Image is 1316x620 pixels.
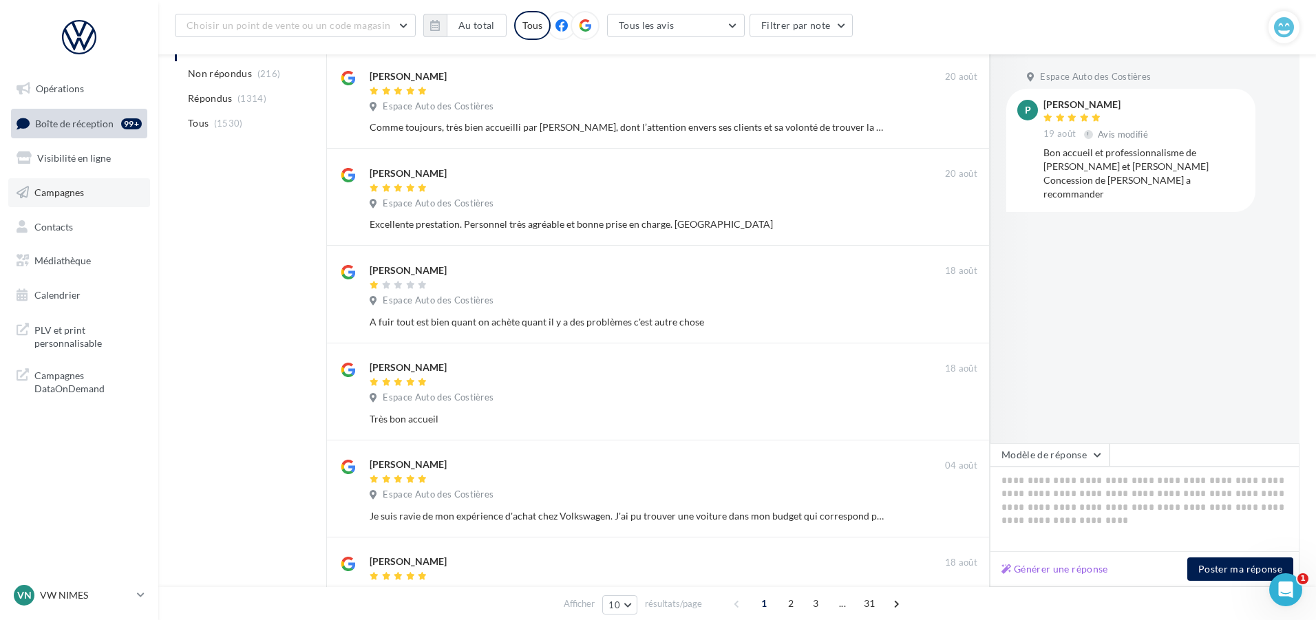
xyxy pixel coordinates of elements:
span: 20 août [945,71,977,83]
span: Espace Auto des Costières [383,586,493,598]
a: Visibilité en ligne [8,144,150,173]
div: [PERSON_NAME] [370,361,447,374]
a: Médiathèque [8,246,150,275]
span: 20 août [945,168,977,180]
span: (216) [257,68,281,79]
span: Espace Auto des Costières [383,392,493,404]
div: [PERSON_NAME] [370,264,447,277]
div: A fuir tout est bien quant on achète quant il y a des problèmes c'est autre chose [370,315,888,329]
div: Tous [514,11,551,40]
iframe: Intercom live chat [1269,573,1302,606]
button: 10 [602,595,637,614]
a: Boîte de réception99+ [8,109,150,138]
span: 19 août [1043,128,1076,140]
span: (1314) [237,93,266,104]
span: Répondus [188,92,233,105]
a: Contacts [8,213,150,242]
div: 99+ [121,118,142,129]
span: PLV et print personnalisable [34,321,142,350]
span: Calendrier [34,289,81,301]
div: Je suis ravie de mon expérience d'achat chez Volkswagen. J'ai pu trouver une voiture dans mon bud... [370,509,888,523]
span: Espace Auto des Costières [383,489,493,501]
span: Espace Auto des Costières [383,197,493,210]
span: Non répondus [188,67,252,81]
a: Calendrier [8,281,150,310]
span: P [1025,103,1031,117]
span: 10 [608,599,620,610]
div: [PERSON_NAME] [370,167,447,180]
span: Visibilité en ligne [37,152,111,164]
span: 18 août [945,557,977,569]
span: Médiathèque [34,255,91,266]
span: 18 août [945,265,977,277]
a: Opérations [8,74,150,103]
div: [PERSON_NAME] [370,458,447,471]
span: 31 [858,592,881,614]
span: Opérations [36,83,84,94]
span: Espace Auto des Costières [1040,71,1151,83]
span: Espace Auto des Costières [383,295,493,307]
div: [PERSON_NAME] [370,70,447,83]
span: Avis modifié [1098,129,1148,140]
span: Campagnes [34,186,84,198]
span: Campagnes DataOnDemand [34,366,142,396]
span: Afficher [564,597,595,610]
span: 1 [1297,573,1308,584]
span: 2 [780,592,802,614]
button: Poster ma réponse [1187,557,1293,581]
span: Espace Auto des Costières [383,100,493,113]
div: Très bon accueil [370,412,888,426]
div: Bon accueil et professionnalisme de [PERSON_NAME] et [PERSON_NAME] Concession de [PERSON_NAME] a ... [1043,146,1244,201]
span: ... [831,592,853,614]
button: Au total [423,14,507,37]
span: VN [17,588,32,602]
span: 3 [805,592,827,614]
span: résultats/page [645,597,702,610]
span: (1530) [214,118,243,129]
div: [PERSON_NAME] [1043,100,1151,109]
div: Excellente prestation. Personnel très agréable et bonne prise en charge. [GEOGRAPHIC_DATA] [370,217,888,231]
div: Comme toujours, très bien accueilli par [PERSON_NAME], dont l’attention envers ses clients et sa ... [370,120,888,134]
button: Tous les avis [607,14,745,37]
span: Contacts [34,220,73,232]
a: PLV et print personnalisable [8,315,150,356]
button: Filtrer par note [750,14,853,37]
button: Choisir un point de vente ou un code magasin [175,14,416,37]
div: [PERSON_NAME] [370,555,447,568]
p: VW NIMES [40,588,131,602]
button: Au total [447,14,507,37]
a: Campagnes DataOnDemand [8,361,150,401]
button: Générer une réponse [996,561,1114,577]
span: Boîte de réception [35,117,114,129]
span: Choisir un point de vente ou un code magasin [187,19,390,31]
a: VN VW NIMES [11,582,147,608]
span: 1 [753,592,775,614]
a: Campagnes [8,178,150,207]
span: Tous les avis [619,19,675,31]
span: 04 août [945,460,977,472]
span: Tous [188,116,209,130]
span: 18 août [945,363,977,375]
button: Modèle de réponse [990,443,1110,467]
